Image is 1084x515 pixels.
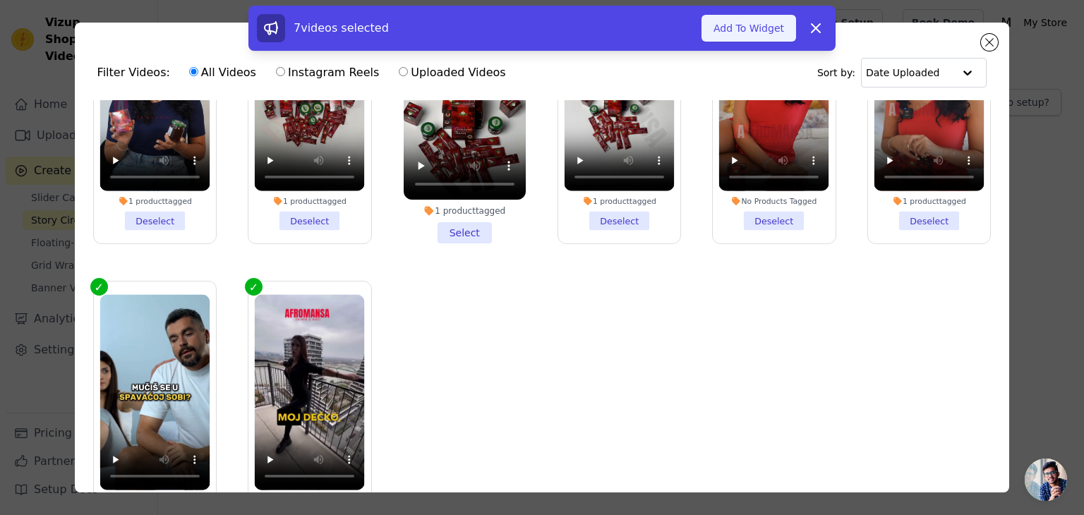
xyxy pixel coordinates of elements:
[1025,459,1067,501] div: Open chat
[188,63,257,82] label: All Videos
[255,196,365,206] div: 1 product tagged
[97,56,514,89] div: Filter Videos:
[874,196,984,206] div: 1 product tagged
[294,21,389,35] span: 7 videos selected
[100,196,210,206] div: 1 product tagged
[817,58,987,87] div: Sort by:
[398,63,506,82] label: Uploaded Videos
[275,63,380,82] label: Instagram Reels
[404,205,526,217] div: 1 product tagged
[719,196,829,206] div: No Products Tagged
[701,15,796,42] button: Add To Widget
[565,196,675,206] div: 1 product tagged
